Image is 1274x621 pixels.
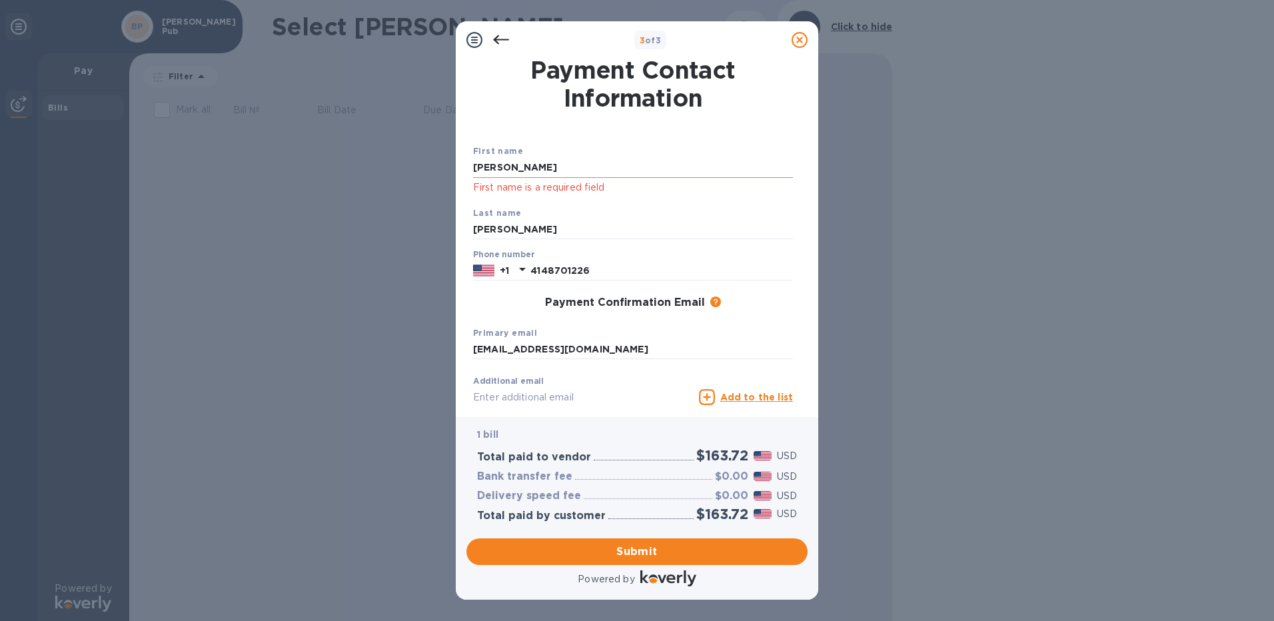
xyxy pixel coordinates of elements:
img: US [473,263,494,278]
h1: Payment Contact Information [473,56,793,112]
h3: Total paid to vendor [477,451,591,464]
input: Enter your last name [473,220,793,240]
p: USD [777,470,797,484]
p: First name is a required field [473,180,793,195]
input: Enter your primary name [473,340,793,360]
b: Last name [473,208,522,218]
span: Submit [477,544,797,560]
b: First name [473,146,523,156]
h2: $163.72 [696,447,748,464]
img: USD [754,451,772,460]
label: Phone number [473,251,534,259]
b: 1 bill [477,429,498,440]
h3: $0.00 [715,490,748,502]
h3: Delivery speed fee [477,490,581,502]
p: USD [777,489,797,503]
p: USD [777,449,797,463]
p: Powered by [578,572,634,586]
b: of 3 [640,35,662,45]
h3: Payment Confirmation Email [545,297,705,309]
h3: $0.00 [715,470,748,483]
p: USD [777,507,797,521]
span: 3 [640,35,645,45]
h3: Total paid by customer [477,510,606,522]
img: USD [754,509,772,518]
h3: Bank transfer fee [477,470,572,483]
img: USD [754,472,772,481]
h2: $163.72 [696,506,748,522]
img: Logo [640,570,696,586]
input: Enter your first name [473,158,793,178]
u: Add to the list [720,392,793,402]
p: +1 [500,264,509,277]
img: USD [754,491,772,500]
button: Submit [466,538,808,565]
input: Enter your phone number [530,261,793,281]
label: Additional email [473,378,544,386]
b: Primary email [473,328,537,338]
input: Enter additional email [473,387,694,407]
